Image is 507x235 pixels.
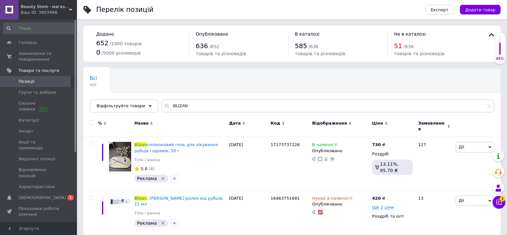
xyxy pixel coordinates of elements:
div: Ваш ID: 3903988 [21,10,77,15]
span: Характеристики [19,184,55,190]
span: Замовлення [418,120,446,132]
div: [DATE] [227,137,269,190]
a: Blizanсиліконовий гель для лікування рубців і шрамів, 50 г [134,142,218,153]
div: Опубліковано [312,201,369,207]
span: Позиції [19,79,34,84]
a: Тіло і ванна [134,157,160,163]
span: , [PERSON_NAME]-ролик від рубців, 15 мл [134,196,224,206]
div: Роздріб та опт [372,213,413,219]
span: Дата [229,120,241,126]
svg: Видалити мітку [160,176,165,181]
span: Blizan [134,142,147,147]
span: Експорт [431,7,449,12]
span: Код [271,120,280,126]
span: Додано [96,31,114,37]
div: 127 [414,137,454,190]
span: / 1000 товарів [110,41,141,46]
b: 420 [372,196,381,201]
span: 5.0 [141,166,148,171]
a: Blizan, [PERSON_NAME]-ролик від рубців, 15 мл [134,196,224,206]
span: Додати товар [465,7,495,12]
span: силіконовий гель для лікування рубців і шрамів, 50 г [134,142,218,153]
span: 1 [500,196,505,202]
svg: Видалити мітку [160,221,165,226]
span: Реклама [137,221,157,226]
b: 730 [372,142,381,147]
div: 65% [495,57,505,61]
span: / 636 [403,44,413,49]
span: / 652 [209,44,219,49]
span: Реклама [137,176,157,181]
span: Дії [459,144,464,149]
span: В наявності [312,142,338,149]
span: Відображення [312,120,347,126]
span: (4) [149,166,155,171]
span: Сезонні знижки [19,100,59,112]
img: Blizan, силиконовый гель-ролик от рубцов, 15 мл [109,196,131,207]
span: товарів та різновидів [196,51,246,56]
span: Групи та добірки [19,90,56,95]
span: Імпорт [19,128,33,134]
span: 1 [67,195,74,200]
div: Роздріб [372,151,413,157]
span: / 636 [308,44,318,49]
span: В каталозі [295,31,320,37]
span: Опубліковано [196,31,228,37]
div: ₴ [372,196,385,201]
div: Перелік позицій [96,6,154,13]
span: Показники роботи компанії [19,206,59,217]
span: 0 [96,48,100,56]
span: товарів та різновидів [295,51,345,56]
button: Чат з покупцем1 [493,196,505,209]
span: 636 [196,42,208,50]
span: Акції та промокоди [19,139,59,151]
div: Опубліковано [312,148,369,154]
span: Не в каталозі [394,31,426,37]
div: 13 [414,190,454,235]
span: 585 [295,42,307,50]
span: Категорії [19,118,39,123]
span: Відновлення позицій [19,167,59,178]
button: Додати товар [460,5,501,14]
button: Експорт [426,5,454,14]
span: Ще 2 ціни [372,205,394,210]
span: Видалені позиції [19,156,55,162]
a: Тіло і ванна [134,210,160,216]
span: % [98,120,102,126]
span: 13.11%, 95.70 ₴ [380,161,399,173]
span: 652 [96,39,108,47]
span: товарів та різновидів [394,51,444,56]
input: Пошук [3,22,76,34]
input: Пошук по назві позиції, артикулу і пошуковим запитам [162,100,494,112]
span: Дії [459,198,464,203]
span: 51 [394,42,402,50]
span: 17173737226 [271,142,300,147]
span: Beauty Store - магазин доглядової косметики [21,4,69,10]
span: Назва [134,120,148,126]
span: Всі [90,75,97,81]
span: Blizan [134,196,147,201]
span: / 5000 різновидів [102,50,141,56]
span: Немає в наявності [312,196,352,203]
span: Товари та послуги [19,68,59,74]
span: Відфільтруйте товари [97,103,145,108]
span: 688 [90,83,97,87]
div: ₴ [372,142,385,148]
span: Головна [19,40,37,46]
img: Blizan силиконовый гель для лечения рубцов и шрамов, 50 г [109,142,131,171]
div: [DATE] [227,190,269,235]
span: Ціна [372,120,383,126]
span: 16463751681 [271,196,300,201]
span: [DEMOGRAPHIC_DATA] [19,195,66,201]
span: Замовлення та повідомлення [19,51,59,62]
